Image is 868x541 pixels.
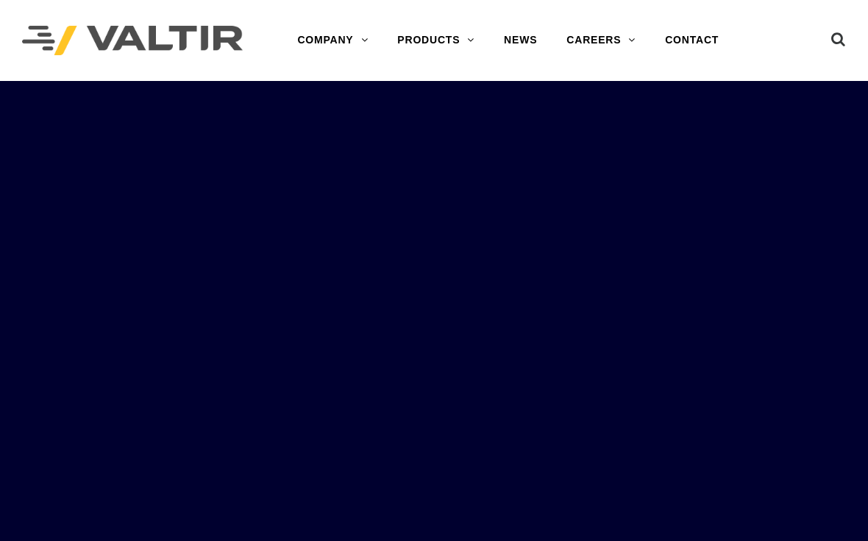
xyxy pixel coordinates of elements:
[552,26,650,55] a: CAREERS
[489,26,552,55] a: NEWS
[650,26,733,55] a: CONTACT
[383,26,489,55] a: PRODUCTS
[22,26,243,56] img: Valtir
[282,26,383,55] a: COMPANY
